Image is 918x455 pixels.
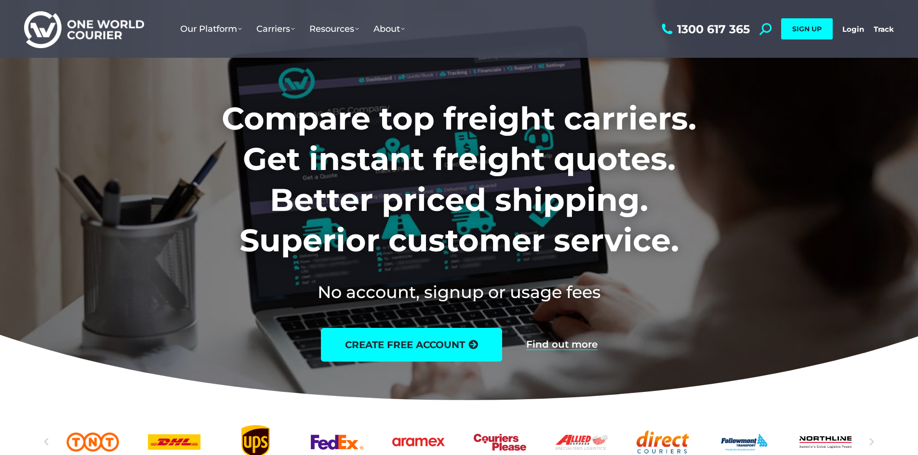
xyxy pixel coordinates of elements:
img: One World Courier [24,10,144,49]
span: Carriers [256,24,295,34]
h1: Compare top freight carriers. Get instant freight quotes. Better priced shipping. Superior custom... [158,98,760,261]
span: Our Platform [180,24,242,34]
a: create free account [321,328,502,362]
h2: No account, signup or usage fees [158,280,760,304]
span: Resources [309,24,359,34]
a: Carriers [249,14,302,44]
a: Find out more [526,339,598,350]
a: SIGN UP [781,18,833,39]
a: Our Platform [173,14,249,44]
span: About [373,24,405,34]
a: Login [842,25,864,34]
span: SIGN UP [792,25,822,33]
a: Track [874,25,894,34]
a: About [366,14,412,44]
a: Resources [302,14,366,44]
a: 1300 617 365 [659,23,750,35]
